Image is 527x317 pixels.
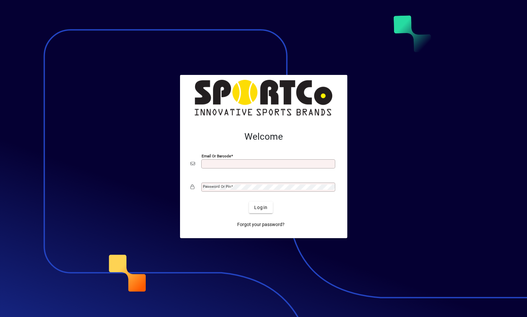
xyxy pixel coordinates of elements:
h2: Welcome [190,131,337,142]
button: Login [249,202,273,213]
a: Forgot your password? [235,219,287,230]
span: Forgot your password? [237,221,285,228]
mat-label: Password or Pin [203,184,231,189]
mat-label: Email or Barcode [202,154,231,158]
span: Login [254,204,268,211]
